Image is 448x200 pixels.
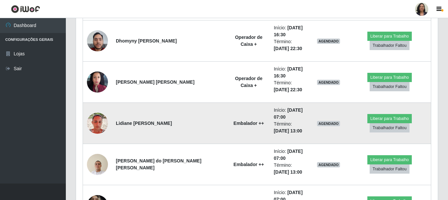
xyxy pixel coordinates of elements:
[367,114,412,123] button: Liberar para Trabalho
[274,38,305,52] li: Término:
[274,79,305,93] li: Término:
[367,155,412,164] button: Liberar para Trabalho
[274,107,303,120] time: [DATE] 07:00
[87,59,108,105] img: 1724447097155.jpeg
[274,149,303,161] time: [DATE] 07:00
[274,24,305,38] li: Início:
[317,121,340,126] span: AGENDADO
[274,128,302,133] time: [DATE] 13:00
[274,66,303,78] time: [DATE] 16:30
[235,76,262,88] strong: Operador de Caixa +
[367,32,412,41] button: Liberar para Trabalho
[87,30,108,51] img: 1720441499263.jpeg
[274,66,305,79] li: Início:
[274,87,302,92] time: [DATE] 22:30
[87,150,108,178] img: 1736442351391.jpeg
[116,38,177,43] strong: Dhomyny [PERSON_NAME]
[370,82,409,91] button: Trabalhador Faltou
[274,121,305,134] li: Término:
[274,46,302,51] time: [DATE] 22:30
[370,123,409,132] button: Trabalhador Faltou
[317,39,340,44] span: AGENDADO
[235,35,262,47] strong: Operador de Caixa +
[11,5,40,13] img: CoreUI Logo
[116,121,172,126] strong: Lidiane [PERSON_NAME]
[370,164,409,174] button: Trabalhador Faltou
[274,107,305,121] li: Início:
[317,162,340,167] span: AGENDADO
[317,80,340,85] span: AGENDADO
[233,121,264,126] strong: Embalador ++
[274,169,302,175] time: [DATE] 13:00
[116,158,201,170] strong: [PERSON_NAME] do [PERSON_NAME] [PERSON_NAME]
[274,25,303,37] time: [DATE] 16:30
[367,73,412,82] button: Liberar para Trabalho
[116,79,195,85] strong: [PERSON_NAME] [PERSON_NAME]
[233,162,264,167] strong: Embalador ++
[274,148,305,162] li: Início:
[87,113,108,133] img: 1705332466484.jpeg
[274,162,305,176] li: Término:
[370,41,409,50] button: Trabalhador Faltou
